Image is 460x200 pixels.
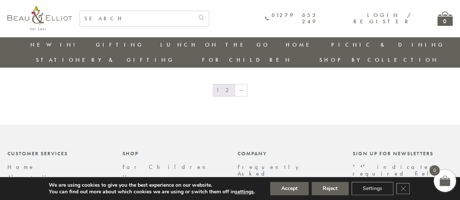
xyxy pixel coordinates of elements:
[437,11,453,26] a: 0
[352,150,453,156] div: Sign up for newsletters
[331,41,444,48] a: Picnic & Dining
[352,164,453,177] p: " " indicates required fields
[7,173,57,181] a: About Us
[36,56,175,64] a: Stationery & Gifting
[7,150,108,156] div: Customer Services
[286,41,315,48] a: Home
[96,41,144,48] a: Gifting
[429,165,440,176] span: 0
[235,84,247,96] a: →
[30,41,80,48] a: New in!
[265,12,318,25] a: 01279 653 249
[213,84,222,96] span: Page 1
[312,182,349,195] button: Reject
[270,182,309,195] button: Accept
[122,150,223,156] div: Shop
[352,182,393,195] button: Settings
[238,163,303,184] a: Frequently Asked Questions
[353,11,412,25] a: Login / Register
[80,11,194,26] input: SEARCH
[7,163,35,171] a: Home
[222,84,235,96] a: Page 2
[7,6,72,30] img: logo
[49,182,255,189] p: We are using cookies to give you the best experience on our website.
[396,183,410,194] button: Close GDPR Cookie Banner
[238,150,338,156] div: Company
[202,56,292,64] a: For Children
[7,84,453,98] nav: Product Pagination
[235,189,253,195] button: settings
[160,41,269,48] a: Lunch On The Go
[319,56,439,64] a: Shop by collection
[49,189,255,195] p: You can find out more about which cookies we are using or switch them off in .
[122,173,150,181] a: Home
[122,163,211,171] a: For Children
